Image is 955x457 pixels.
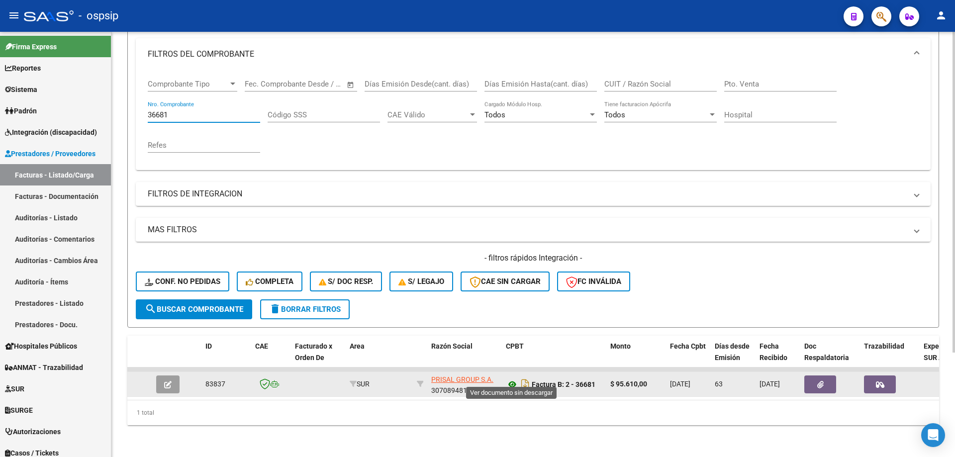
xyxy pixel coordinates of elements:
[756,336,800,379] datatable-header-cell: Fecha Recibido
[5,63,41,74] span: Reportes
[398,277,444,286] span: S/ legajo
[864,342,904,350] span: Trazabilidad
[566,277,621,286] span: FC Inválida
[255,342,268,350] span: CAE
[502,336,606,379] datatable-header-cell: CPBT
[260,299,350,319] button: Borrar Filtros
[5,426,61,437] span: Autorizaciones
[715,380,723,388] span: 63
[610,342,631,350] span: Monto
[760,342,787,362] span: Fecha Recibido
[557,272,630,291] button: FC Inválida
[246,277,293,286] span: Completa
[237,272,302,291] button: Completa
[760,380,780,388] span: [DATE]
[8,9,20,21] mat-icon: menu
[5,362,83,373] span: ANMAT - Trazabilidad
[136,299,252,319] button: Buscar Comprobante
[145,305,243,314] span: Buscar Comprobante
[79,5,118,27] span: - ospsip
[205,342,212,350] span: ID
[470,277,541,286] span: CAE SIN CARGAR
[319,277,374,286] span: S/ Doc Resp.
[350,342,365,350] span: Area
[5,41,57,52] span: Firma Express
[350,380,370,388] span: SUR
[148,80,228,89] span: Comprobante Tipo
[205,380,225,388] span: 83837
[484,110,505,119] span: Todos
[136,38,931,70] mat-expansion-panel-header: FILTROS DEL COMPROBANTE
[715,342,750,362] span: Días desde Emisión
[519,376,532,392] i: Descargar documento
[5,105,37,116] span: Padrón
[921,423,945,447] div: Open Intercom Messenger
[935,9,947,21] mat-icon: person
[606,336,666,379] datatable-header-cell: Monto
[604,110,625,119] span: Todos
[345,79,357,91] button: Open calendar
[431,342,473,350] span: Razón Social
[346,336,413,379] datatable-header-cell: Area
[148,224,907,235] mat-panel-title: MAS FILTROS
[610,380,647,388] strong: $ 95.610,00
[291,336,346,379] datatable-header-cell: Facturado x Orden De
[800,336,860,379] datatable-header-cell: Doc Respaldatoria
[136,253,931,264] h4: - filtros rápidos Integración -
[310,272,382,291] button: S/ Doc Resp.
[201,336,251,379] datatable-header-cell: ID
[148,49,907,60] mat-panel-title: FILTROS DEL COMPROBANTE
[295,342,332,362] span: Facturado x Orden De
[5,405,33,416] span: SURGE
[427,336,502,379] datatable-header-cell: Razón Social
[804,342,849,362] span: Doc Respaldatoria
[389,272,453,291] button: S/ legajo
[5,148,95,159] span: Prestadores / Proveedores
[670,342,706,350] span: Fecha Cpbt
[269,303,281,315] mat-icon: delete
[5,341,77,352] span: Hospitales Públicos
[5,383,24,394] span: SUR
[5,127,97,138] span: Integración (discapacidad)
[532,380,595,388] strong: Factura B: 2 - 36681
[431,374,498,395] div: 30708948167
[136,70,931,170] div: FILTROS DEL COMPROBANTE
[461,272,550,291] button: CAE SIN CARGAR
[136,218,931,242] mat-expansion-panel-header: MAS FILTROS
[711,336,756,379] datatable-header-cell: Días desde Emisión
[136,272,229,291] button: Conf. no pedidas
[431,375,493,383] span: PRISAL GROUP S.A.
[5,84,37,95] span: Sistema
[145,303,157,315] mat-icon: search
[145,277,220,286] span: Conf. no pedidas
[666,336,711,379] datatable-header-cell: Fecha Cpbt
[148,188,907,199] mat-panel-title: FILTROS DE INTEGRACION
[136,182,931,206] mat-expansion-panel-header: FILTROS DE INTEGRACION
[245,80,277,89] input: Start date
[127,400,939,425] div: 1 total
[269,305,341,314] span: Borrar Filtros
[506,342,524,350] span: CPBT
[670,380,690,388] span: [DATE]
[251,336,291,379] datatable-header-cell: CAE
[387,110,468,119] span: CAE Válido
[860,336,920,379] datatable-header-cell: Trazabilidad
[286,80,334,89] input: End date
